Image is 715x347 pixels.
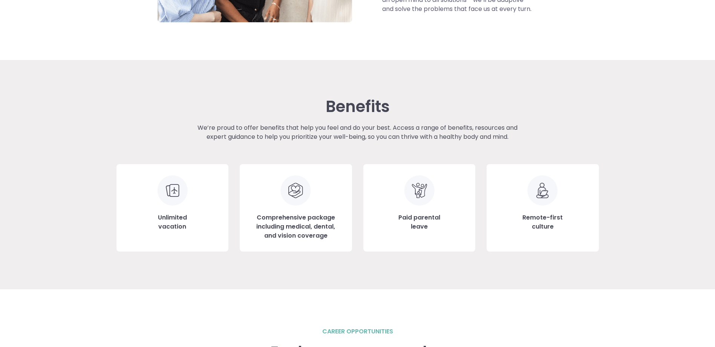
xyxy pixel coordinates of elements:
[527,175,558,206] img: Remote-first culture icon
[251,213,340,240] h3: Comprehensive package including medical, dental, and vision coverage
[157,175,188,206] img: Unlimited vacation icon
[404,175,435,206] img: Clip art of family of 3 embraced facing forward
[158,213,187,231] h3: Unlimited vacation
[280,175,311,206] img: Clip art of hand holding a heart
[326,98,390,116] h3: Benefits
[522,213,563,231] h3: Remote-first culture
[188,123,527,141] p: We’re proud to offer benefits that help you feel and do your best. Access a range of benefits, re...
[398,213,440,231] h3: Paid parental leave
[322,327,393,336] h2: career opportunities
